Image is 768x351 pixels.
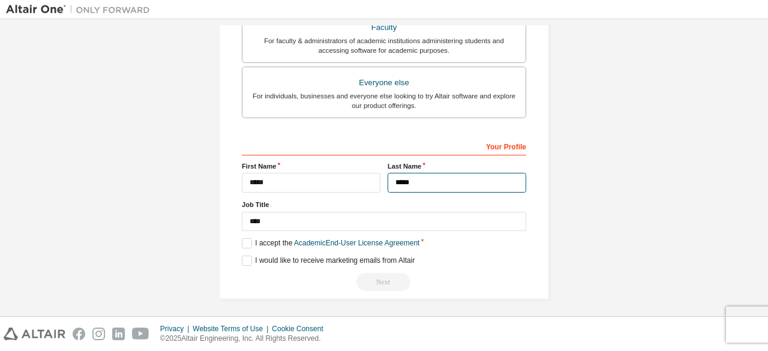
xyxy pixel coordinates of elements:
[388,161,526,171] label: Last Name
[250,19,518,36] div: Faculty
[73,328,85,340] img: facebook.svg
[272,324,330,334] div: Cookie Consent
[132,328,149,340] img: youtube.svg
[242,161,380,171] label: First Name
[6,4,156,16] img: Altair One
[92,328,105,340] img: instagram.svg
[193,324,272,334] div: Website Terms of Use
[160,334,331,344] p: © 2025 Altair Engineering, Inc. All Rights Reserved.
[160,324,193,334] div: Privacy
[242,256,415,266] label: I would like to receive marketing emails from Altair
[242,200,526,209] label: Job Title
[242,136,526,155] div: Your Profile
[250,36,518,55] div: For faculty & administrators of academic institutions administering students and accessing softwa...
[112,328,125,340] img: linkedin.svg
[242,238,419,248] label: I accept the
[4,328,65,340] img: altair_logo.svg
[294,239,419,247] a: Academic End-User License Agreement
[250,74,518,91] div: Everyone else
[250,91,518,110] div: For individuals, businesses and everyone else looking to try Altair software and explore our prod...
[242,273,526,291] div: You need to provide your academic email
